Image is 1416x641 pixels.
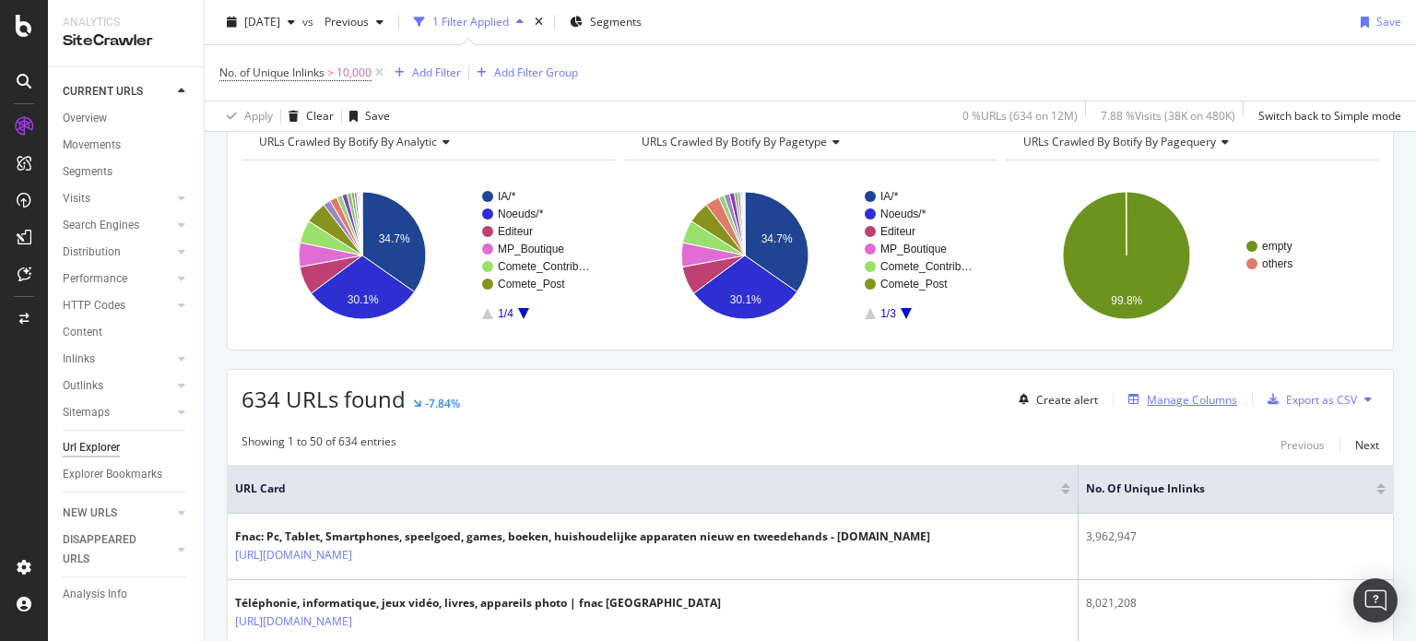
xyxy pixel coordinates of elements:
[1086,595,1386,611] div: 8,021,208
[469,62,578,84] button: Add Filter Group
[494,65,578,80] div: Add Filter Group
[219,7,302,37] button: [DATE]
[63,438,191,457] a: Url Explorer
[880,225,915,238] text: Editeur
[63,296,125,315] div: HTTP Codes
[235,546,352,564] a: [URL][DOMAIN_NAME]
[63,109,107,128] div: Overview
[63,465,191,484] a: Explorer Bookmarks
[432,14,509,30] div: 1 Filter Applied
[1353,7,1401,37] button: Save
[306,108,334,124] div: Clear
[1353,578,1398,623] div: Open Intercom Messenger
[387,62,461,84] button: Add Filter
[219,65,324,80] span: No. of Unique Inlinks
[498,208,544,220] text: Noeuds/*
[1006,175,1374,336] svg: A chart.
[1121,388,1237,410] button: Manage Columns
[1355,433,1379,456] button: Next
[242,175,609,336] svg: A chart.
[498,307,513,320] text: 1/4
[63,136,191,155] a: Movements
[1086,481,1349,497] span: No. of Unique Inlinks
[302,14,317,30] span: vs
[244,108,273,124] div: Apply
[590,14,642,30] span: Segments
[63,243,121,262] div: Distribution
[63,189,172,208] a: Visits
[1262,257,1292,270] text: others
[1101,108,1235,124] div: 7.88 % Visits ( 38K on 480K )
[624,175,992,336] svg: A chart.
[531,13,547,31] div: times
[63,15,189,30] div: Analytics
[244,14,280,30] span: 2025 Aug. 1st
[317,7,391,37] button: Previous
[63,216,172,235] a: Search Engines
[63,296,172,315] a: HTTP Codes
[63,438,120,457] div: Url Explorer
[63,162,191,182] a: Segments
[1376,14,1401,30] div: Save
[1280,433,1325,456] button: Previous
[235,481,1056,497] span: URL Card
[1260,385,1357,414] button: Export as CSV
[1020,127,1363,157] h4: URLs Crawled By Botify By pagequery
[327,65,334,80] span: >
[242,384,406,414] span: 634 URLs found
[1251,101,1401,131] button: Switch back to Simple mode
[498,260,589,273] text: Comete_Contrib…
[63,243,172,262] a: Distribution
[407,7,531,37] button: 1 Filter Applied
[880,307,896,320] text: 1/3
[63,530,156,569] div: DISAPPEARED URLS
[1011,385,1098,414] button: Create alert
[880,243,947,255] text: MP_Boutique
[1258,108,1401,124] div: Switch back to Simple mode
[1112,294,1143,307] text: 99.8%
[235,595,721,611] div: Téléphonie, informatique, jeux vidéo, livres, appareils photo | fnac [GEOGRAPHIC_DATA]
[1286,392,1357,408] div: Export as CSV
[255,127,598,157] h4: URLs Crawled By Botify By analytic
[317,14,369,30] span: Previous
[63,403,110,422] div: Sitemaps
[562,7,649,37] button: Segments
[1262,240,1292,253] text: empty
[219,101,273,131] button: Apply
[63,269,127,289] div: Performance
[63,162,112,182] div: Segments
[63,30,189,52] div: SiteCrawler
[880,278,948,291] text: Comete_Post
[235,612,352,631] a: [URL][DOMAIN_NAME]
[365,108,390,124] div: Save
[962,108,1078,124] div: 0 % URLs ( 634 on 12M )
[63,585,191,604] a: Analysis Info
[336,60,372,86] span: 10,000
[498,278,565,291] text: Comete_Post
[880,260,972,273] text: Comete_Contrib…
[63,376,172,396] a: Outlinks
[348,293,379,306] text: 30.1%
[63,323,102,342] div: Content
[63,585,127,604] div: Analysis Info
[1023,134,1216,149] span: URLs Crawled By Botify By pagequery
[63,323,191,342] a: Content
[63,403,172,422] a: Sitemaps
[642,134,827,149] span: URLs Crawled By Botify By pagetype
[63,216,139,235] div: Search Engines
[235,528,930,545] div: Fnac: Pc, Tablet, Smartphones, speelgoed, games, boeken, huishoudelijke apparaten nieuw en tweede...
[729,293,761,306] text: 30.1%
[1280,437,1325,453] div: Previous
[1086,528,1386,545] div: 3,962,947
[63,109,191,128] a: Overview
[63,504,117,523] div: NEW URLS
[63,136,121,155] div: Movements
[1036,392,1098,408] div: Create alert
[63,82,172,101] a: CURRENT URLS
[498,225,533,238] text: Editeur
[281,101,334,131] button: Clear
[1147,392,1237,408] div: Manage Columns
